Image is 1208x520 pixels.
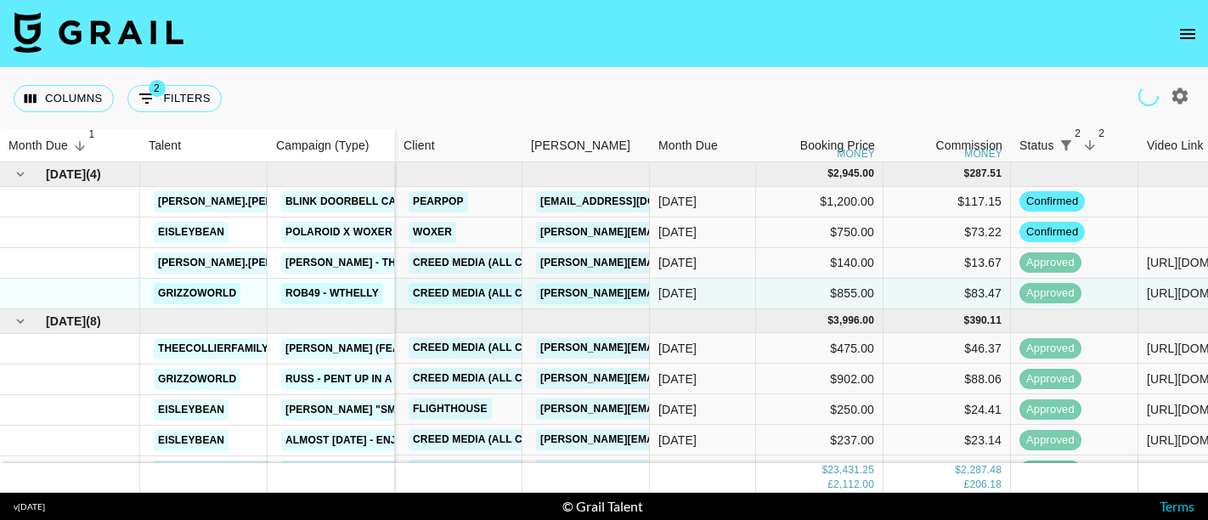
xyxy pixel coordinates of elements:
span: ( 4 ) [86,166,101,183]
span: ( 8 ) [86,313,101,330]
div: Talent [140,129,268,162]
a: eisleybean [154,399,229,421]
div: 287.51 [969,167,1002,181]
div: Client [395,129,522,162]
a: Polaroid X Woxer Campaign [281,222,455,243]
div: Sep '25 [658,285,697,302]
div: $ [955,463,961,478]
div: $13.67 [883,248,1011,279]
span: Refreshing users, campaigns... [1134,82,1162,110]
div: $237.00 [756,425,883,455]
div: Booker [522,129,650,162]
span: 2 [1070,125,1087,142]
a: Creed Media (All Campaigns) [409,429,585,450]
a: [PERSON_NAME][EMAIL_ADDRESS][DOMAIN_NAME] [536,368,813,389]
span: approved [1019,402,1081,418]
div: Status [1011,129,1138,162]
a: [EMAIL_ADDRESS][DOMAIN_NAME] [536,191,726,212]
div: 2 active filters [1054,133,1078,157]
div: Commission [935,129,1002,162]
div: $475.00 [756,333,883,364]
div: Video Link [1147,129,1204,162]
span: approved [1019,341,1081,357]
a: [PERSON_NAME][EMAIL_ADDRESS][DOMAIN_NAME] [536,252,813,274]
div: Sep '25 [658,193,697,210]
a: [PERSON_NAME][EMAIL_ADDRESS][DOMAIN_NAME] [536,337,813,359]
div: $902.00 [756,364,883,394]
button: Show filters [127,85,222,112]
span: [DATE] [46,166,86,183]
div: $855.00 [756,279,883,309]
div: $46.37 [883,333,1011,364]
span: [DATE] [46,313,86,330]
div: $73.22 [883,218,1011,248]
div: money [964,149,1002,159]
div: $ [964,167,970,181]
div: Month Due [658,129,718,162]
a: Creed Media (All Campaigns) [409,252,585,274]
a: grizzoworld [154,283,240,304]
div: Aug '25 [658,401,697,418]
a: [PERSON_NAME].[PERSON_NAME] [154,461,340,482]
span: 2 [1093,125,1110,142]
span: approved [1019,371,1081,387]
div: $83.47 [883,279,1011,309]
a: Flighthouse [409,398,492,420]
div: $617.00 [756,455,883,486]
div: Client [404,129,435,162]
div: $60.23 [883,455,1011,486]
span: approved [1019,432,1081,449]
span: confirmed [1019,224,1085,240]
div: 390.11 [969,314,1002,328]
a: [PERSON_NAME][EMAIL_ADDRESS][DOMAIN_NAME] [536,283,813,304]
div: 2,945.00 [833,167,874,181]
div: money [837,149,875,159]
div: Aug '25 [658,432,697,449]
div: Status [1019,129,1054,162]
div: © Grail Talent [562,498,643,515]
button: Sort [1078,133,1102,157]
div: 2,112.00 [833,478,874,492]
div: Campaign (Type) [268,129,395,162]
div: $750.00 [756,218,883,248]
div: Month Due [650,129,756,162]
a: [PERSON_NAME] (feat. [PERSON_NAME]) - [GEOGRAPHIC_DATA] [281,338,626,359]
div: Sep '25 [658,254,697,271]
button: Show filters [1054,133,1078,157]
a: [PERSON_NAME][EMAIL_ADDRESS][DOMAIN_NAME] [536,222,813,243]
button: open drawer [1171,17,1205,51]
a: Russ - Pent Up in a Penthouse [281,369,464,390]
div: 23,431.25 [827,463,874,478]
a: Creed Media (All Campaigns) [409,283,585,304]
a: Terms [1160,498,1194,514]
a: theecollierfamily [154,338,273,359]
div: $ [827,314,833,328]
button: Select columns [14,85,114,112]
div: Booking Price [800,129,875,162]
a: Pearpop [409,191,468,212]
div: $23.14 [883,425,1011,455]
a: grizzoworld [154,369,240,390]
div: Aug '25 [658,462,697,479]
div: v [DATE] [14,501,45,512]
div: Talent [149,129,181,162]
a: Creed Media (All Campaigns) [409,460,585,481]
div: $250.00 [756,394,883,425]
a: ROB49 - WTHELLY [281,283,383,304]
div: $ [821,463,827,478]
div: Aug '25 [658,370,697,387]
div: $ [964,314,970,328]
a: [PERSON_NAME][EMAIL_ADDRESS][PERSON_NAME][DOMAIN_NAME] [536,398,900,420]
a: [PERSON_NAME][EMAIL_ADDRESS][DOMAIN_NAME] [536,460,813,481]
a: [PERSON_NAME] - The Twist (65th Anniversary) [281,252,556,274]
a: Creed Media (All Campaigns) [409,337,585,359]
a: Creed Media (All Campaigns) [409,368,585,389]
div: $ [827,167,833,181]
div: £ [827,478,833,492]
a: Almost [DATE] - Enjoy the Ride [281,430,467,451]
div: $1,200.00 [756,187,883,218]
div: Month Due [8,129,68,162]
div: Campaign (Type) [276,129,370,162]
span: 1 [83,126,100,143]
span: approved [1019,255,1081,271]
